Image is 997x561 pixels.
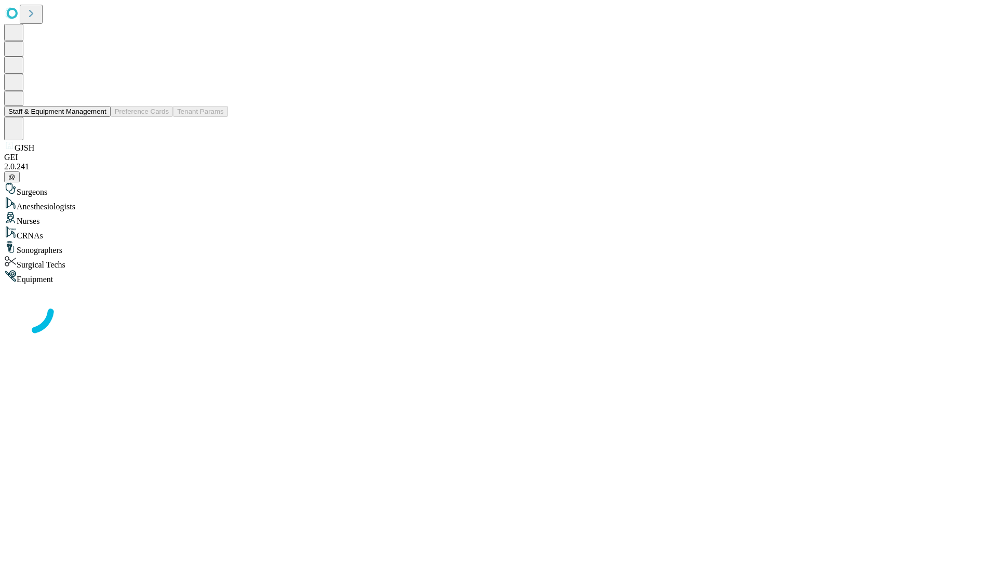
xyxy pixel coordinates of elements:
[173,106,228,117] button: Tenant Params
[15,143,34,152] span: GJSH
[4,171,20,182] button: @
[4,255,993,270] div: Surgical Techs
[4,197,993,211] div: Anesthesiologists
[4,211,993,226] div: Nurses
[4,162,993,171] div: 2.0.241
[111,106,173,117] button: Preference Cards
[4,226,993,241] div: CRNAs
[4,182,993,197] div: Surgeons
[4,106,111,117] button: Staff & Equipment Management
[8,173,16,181] span: @
[4,241,993,255] div: Sonographers
[4,153,993,162] div: GEI
[4,270,993,284] div: Equipment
